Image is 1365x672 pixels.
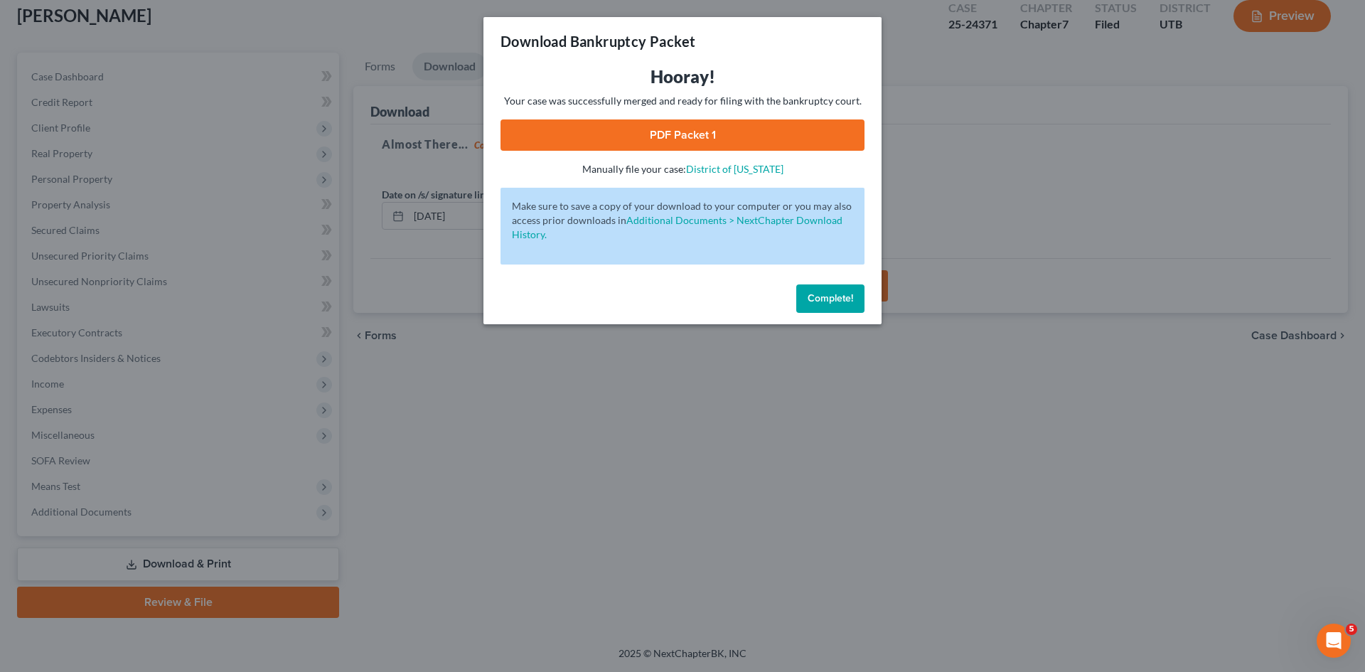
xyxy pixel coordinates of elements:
[808,292,853,304] span: Complete!
[500,162,864,176] p: Manually file your case:
[512,214,842,240] a: Additional Documents > NextChapter Download History.
[500,65,864,88] h3: Hooray!
[500,119,864,151] a: PDF Packet 1
[796,284,864,313] button: Complete!
[686,163,783,175] a: District of [US_STATE]
[1346,624,1357,635] span: 5
[500,94,864,108] p: Your case was successfully merged and ready for filing with the bankruptcy court.
[500,31,695,51] h3: Download Bankruptcy Packet
[512,199,853,242] p: Make sure to save a copy of your download to your computer or you may also access prior downloads in
[1317,624,1351,658] iframe: Intercom live chat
